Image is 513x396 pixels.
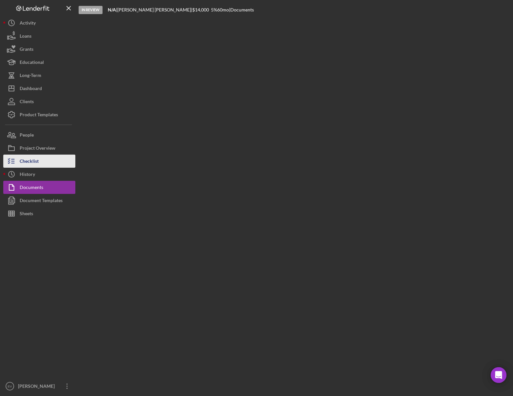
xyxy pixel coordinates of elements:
button: Sheets [3,207,75,220]
button: Document Templates [3,194,75,207]
span: $14,000 [192,7,209,12]
button: Dashboard [3,82,75,95]
button: Project Overview [3,141,75,155]
text: EV [8,385,12,388]
div: Product Templates [20,108,58,123]
button: Documents [3,181,75,194]
div: Educational [20,56,44,70]
div: Open Intercom Messenger [491,367,506,383]
button: EV[PERSON_NAME] [3,380,75,393]
button: Grants [3,43,75,56]
div: People [20,128,34,143]
div: Documents [20,181,43,196]
div: 5 % [211,7,217,12]
div: Checklist [20,155,39,169]
div: [PERSON_NAME] [PERSON_NAME] | [117,7,192,12]
button: Checklist [3,155,75,168]
button: Loans [3,29,75,43]
div: 60 mo [217,7,229,12]
button: Product Templates [3,108,75,121]
div: Long-Term [20,69,41,84]
div: Activity [20,16,36,31]
div: Loans [20,29,31,44]
div: | [108,7,117,12]
div: Dashboard [20,82,42,97]
div: Sheets [20,207,33,222]
div: Grants [20,43,33,57]
b: N/A [108,7,116,12]
div: History [20,168,35,182]
button: People [3,128,75,141]
div: In Review [79,6,103,14]
div: | Documents [229,7,254,12]
button: Educational [3,56,75,69]
button: Activity [3,16,75,29]
button: Long-Term [3,69,75,82]
div: Clients [20,95,34,110]
div: [PERSON_NAME] [16,380,59,394]
button: Clients [3,95,75,108]
div: Project Overview [20,141,55,156]
button: History [3,168,75,181]
div: Document Templates [20,194,63,209]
